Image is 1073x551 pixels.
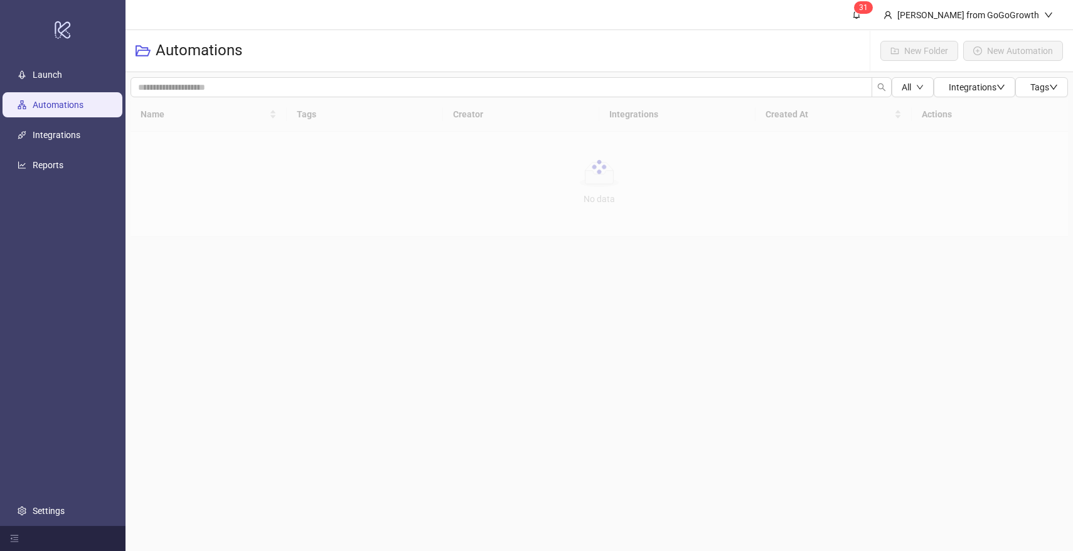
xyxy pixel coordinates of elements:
a: Settings [33,506,65,516]
span: folder-open [136,43,151,58]
sup: 31 [854,1,873,14]
span: down [1044,11,1053,19]
span: All [902,82,911,92]
span: down [1049,83,1058,92]
span: 1 [863,3,868,12]
span: bell [852,10,861,19]
span: user [883,11,892,19]
span: Integrations [949,82,1005,92]
a: Launch [33,70,62,80]
span: menu-fold [10,534,19,543]
a: Reports [33,160,63,170]
span: search [877,83,886,92]
button: New Folder [880,41,958,61]
span: Tags [1030,82,1058,92]
button: Alldown [892,77,934,97]
div: [PERSON_NAME] from GoGoGrowth [892,8,1044,22]
button: Integrationsdown [934,77,1015,97]
h3: Automations [156,41,242,61]
a: Integrations [33,130,80,140]
span: down [916,83,924,91]
button: Tagsdown [1015,77,1068,97]
span: down [996,83,1005,92]
button: New Automation [963,41,1063,61]
span: 3 [859,3,863,12]
a: Automations [33,100,83,110]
